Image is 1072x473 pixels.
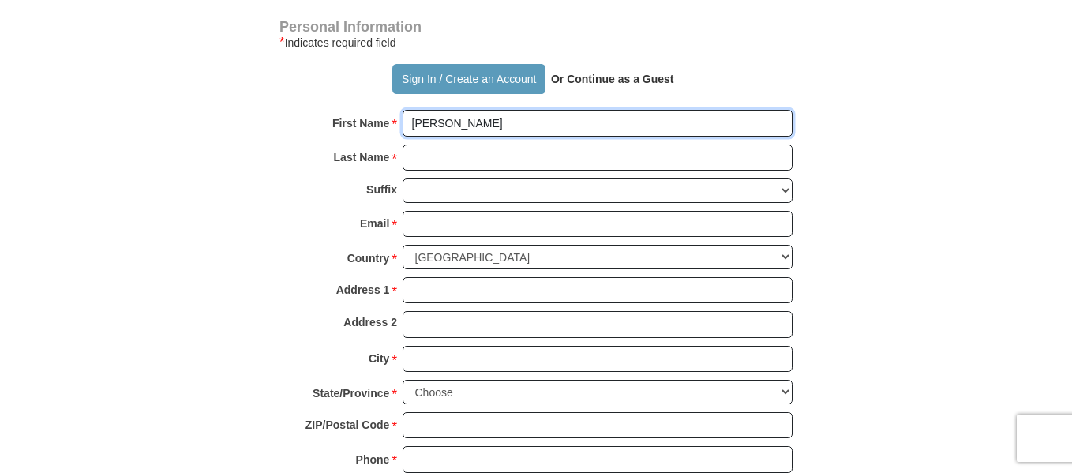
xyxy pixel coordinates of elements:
[279,21,793,33] h4: Personal Information
[369,347,389,370] strong: City
[336,279,390,301] strong: Address 1
[392,64,545,94] button: Sign In / Create an Account
[313,382,389,404] strong: State/Province
[356,449,390,471] strong: Phone
[334,146,390,168] strong: Last Name
[360,212,389,235] strong: Email
[332,112,389,134] strong: First Name
[305,414,390,436] strong: ZIP/Postal Code
[551,73,674,85] strong: Or Continue as a Guest
[347,247,390,269] strong: Country
[343,311,397,333] strong: Address 2
[279,33,793,52] div: Indicates required field
[366,178,397,201] strong: Suffix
